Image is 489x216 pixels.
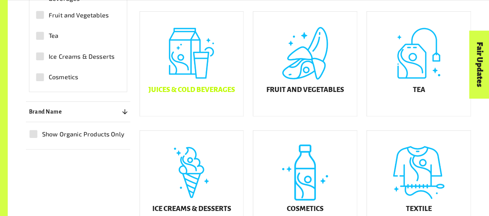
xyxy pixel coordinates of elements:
[49,10,109,20] span: Fruit and Vegetables
[148,86,235,94] h5: Juices & Cold Beverages
[49,72,78,82] span: Cosmetics
[266,86,344,94] h5: Fruit and Vegetables
[29,107,62,116] p: Brand Name
[42,129,124,139] span: Show Organic Products Only
[366,11,471,116] a: Tea
[49,31,58,40] span: Tea
[287,205,324,213] h5: Cosmetics
[26,105,130,119] button: Brand Name
[152,205,231,213] h5: Ice Creams & Desserts
[49,52,114,61] span: Ice Creams & Desserts
[140,11,244,116] a: Juices & Cold Beverages
[253,11,357,116] a: Fruit and Vegetables
[406,205,432,213] h5: Textile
